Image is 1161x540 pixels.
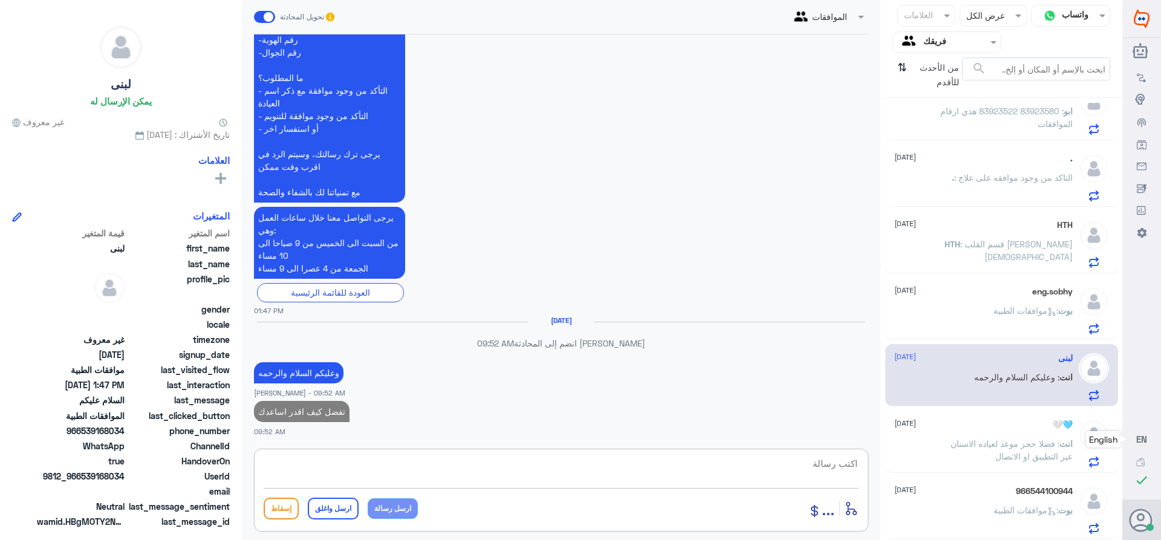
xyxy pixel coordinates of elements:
[37,515,125,528] span: wamid.HBgMOTY2NTM5MTY4MDM0FQIAEhgUM0FGQTQ5MTAwRjMzQjkyRDI5RjUA
[127,394,230,406] span: last_message
[1079,287,1109,317] img: defaultAdmin.png
[37,363,125,376] span: موافقات الطبية
[264,498,299,519] button: إسقاط
[1052,420,1073,430] h5: 🩵🤍
[1032,287,1073,297] h5: eng.sobhy
[37,455,125,467] span: true
[1079,420,1109,450] img: defaultAdmin.png
[127,515,230,528] span: last_message_id
[894,418,916,429] span: [DATE]
[1079,220,1109,250] img: defaultAdmin.png
[127,318,230,331] span: locale
[198,155,230,166] h6: العلامات
[1058,505,1073,515] span: بوت
[127,379,230,391] span: last_interaction
[897,57,907,88] i: ⇅
[37,318,125,331] span: null
[37,303,125,316] span: null
[254,401,350,422] p: 6/9/2025, 9:52 AM
[994,305,1058,316] span: : موافقات الطبية
[952,172,954,183] span: .
[127,455,230,467] span: HandoverOn
[37,409,125,422] span: الموافقات الطبية
[12,115,64,128] span: غير معروف
[477,338,514,348] span: 09:52 AM
[822,495,834,522] button: ...
[994,505,1058,515] span: : موافقات الطبية
[368,498,418,519] button: ارسل رسالة
[894,285,916,296] span: [DATE]
[894,152,916,163] span: [DATE]
[1070,154,1073,164] h5: .
[37,394,125,406] span: السلام عليكم
[1058,353,1073,363] h5: لبنى
[127,500,230,513] span: last_message_sentiment
[127,258,230,270] span: last_name
[254,362,343,383] p: 6/9/2025, 9:52 AM
[940,106,1073,129] span: : 83923580 83923522 هذي ارقام الموافقات
[911,57,962,93] span: من الأحدث للأقدم
[37,440,125,452] span: 2
[902,8,933,24] div: العلامات
[100,27,141,68] img: defaultAdmin.png
[37,485,125,498] span: null
[974,372,1059,382] span: : وعليكم السلام والرحمه
[37,425,125,437] span: 966539168034
[945,239,960,249] span: HTH
[894,351,916,362] span: [DATE]
[12,128,230,141] span: تاريخ الأشتراك : [DATE]
[1136,433,1147,446] button: EN
[127,425,230,437] span: phone_number
[960,239,1073,262] span: : قسم القلب [PERSON_NAME][DEMOGRAPHIC_DATA]
[37,333,125,346] span: غير معروف
[254,337,868,350] p: [PERSON_NAME] انضم إلى المحادثة
[1059,438,1073,449] span: انت
[37,227,125,239] span: قيمة المتغير
[37,470,125,483] span: 9812_966539168034
[1136,434,1147,444] span: EN
[902,33,920,51] img: yourTeam.svg
[127,409,230,422] span: last_clicked_button
[127,227,230,239] span: اسم المتغير
[257,283,404,302] div: العودة للقائمة الرئيسية
[254,305,284,316] span: 01:47 PM
[951,438,1073,461] span: : فضلا حجز موعد لعياده الاسنان عبر التطبيق او الاتصال
[1079,87,1109,117] img: defaultAdmin.png
[37,500,125,513] span: 0
[1064,106,1073,116] span: ابو
[1134,473,1149,487] i: check
[37,379,125,391] span: 2025-09-05T10:47:59.683Z
[254,426,285,437] span: 09:52 AM
[972,61,986,76] span: search
[127,363,230,376] span: last_visited_flow
[1134,9,1150,28] img: Widebot Logo
[127,470,230,483] span: UserId
[127,273,230,301] span: profile_pic
[972,59,986,79] button: search
[37,242,125,255] span: لبنى
[127,485,230,498] span: email
[127,440,230,452] span: ChannelId
[127,348,230,361] span: signup_date
[94,273,125,303] img: defaultAdmin.png
[1079,154,1109,184] img: defaultAdmin.png
[254,388,345,398] span: [PERSON_NAME] - 09:52 AM
[37,348,125,361] span: 2025-09-05T10:47:33.272Z
[127,242,230,255] span: first_name
[254,207,405,279] p: 5/9/2025, 1:47 PM
[1089,434,1117,444] span: English
[127,303,230,316] span: gender
[1058,305,1073,316] span: بوت
[1079,353,1109,383] img: defaultAdmin.png
[1057,220,1073,230] h5: HTH
[822,497,834,519] span: ...
[1079,486,1109,516] img: defaultAdmin.png
[90,96,152,106] h6: يمكن الإرسال له
[528,316,594,325] h6: [DATE]
[193,210,230,221] h6: المتغيرات
[1016,486,1073,496] h5: 966544100944
[111,77,131,91] h5: لبنى
[894,218,916,229] span: [DATE]
[127,333,230,346] span: timezone
[963,58,1110,80] input: ابحث بالإسم أو المكان أو إلخ..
